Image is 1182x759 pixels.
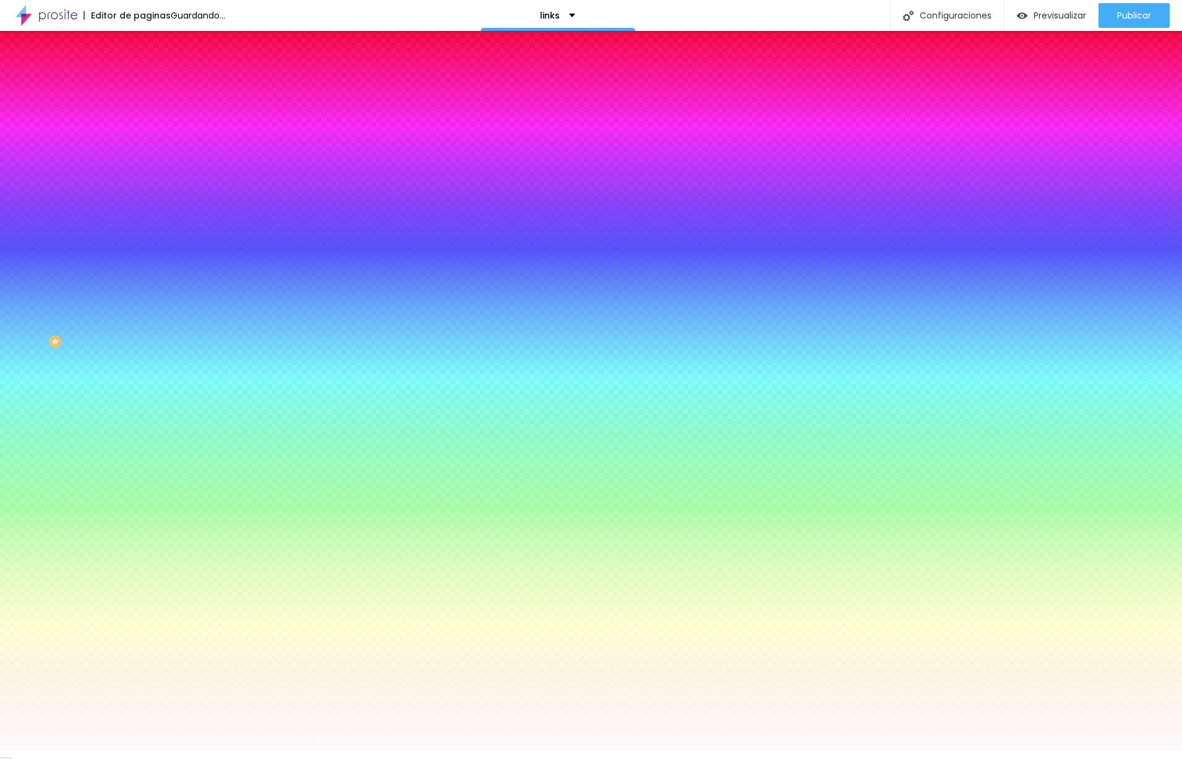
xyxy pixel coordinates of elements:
[540,11,560,20] p: links
[84,11,171,20] div: Editor de paginas
[1117,11,1151,20] span: Publicar
[171,11,225,20] div: Guardando...
[1098,3,1170,28] button: Publicar
[903,11,914,21] img: Icone
[1017,11,1027,21] img: view-1.svg
[1004,3,1098,28] button: Previsualizar
[1034,11,1086,20] span: Previsualizar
